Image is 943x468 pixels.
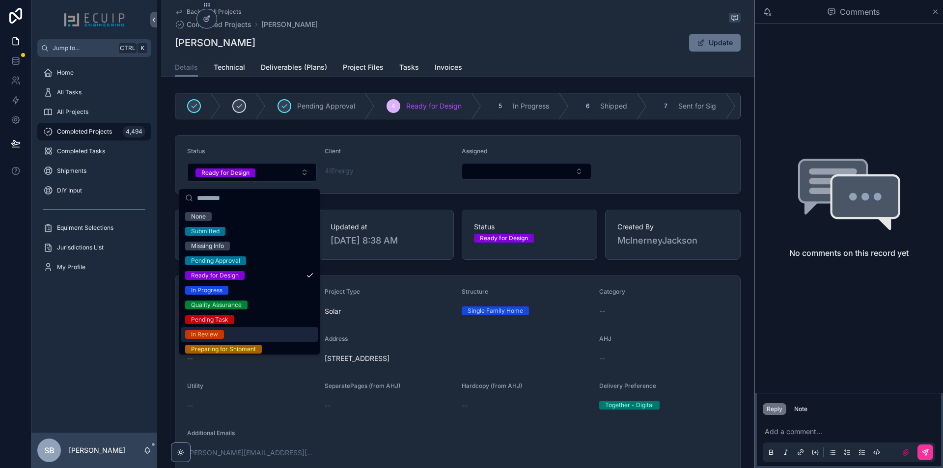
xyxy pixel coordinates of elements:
span: Hardcopy (from AHJ) [462,382,522,389]
h1: [PERSON_NAME] [175,36,255,50]
div: scrollable content [31,57,157,289]
div: 4,494 [123,126,145,138]
a: [PERSON_NAME] [261,20,318,29]
span: Status [187,147,205,155]
div: Submitted [191,227,220,236]
button: Jump to...CtrlK [37,39,151,57]
span: Jump to... [53,44,115,52]
span: Details [175,62,198,72]
a: Details [175,58,198,77]
span: Additional Emails [187,429,235,437]
span: 4 [391,102,395,110]
span: Ctrl [119,43,137,53]
a: All Projects [37,103,151,121]
span: Structure [462,288,488,295]
button: Update [689,34,741,52]
span: Client [325,147,341,155]
a: Project Files [343,58,384,78]
button: Note [790,403,811,415]
a: My Profile [37,258,151,276]
span: Equiment Selections [57,224,113,232]
span: Tasks [399,62,419,72]
span: My Profile [57,263,85,271]
span: 5 [499,102,502,110]
span: AHJ [599,335,611,342]
span: In Progress [513,101,549,111]
span: Assigned [462,147,487,155]
span: Home [57,69,74,77]
span: All Tasks [57,88,82,96]
div: Single Family Home [468,306,523,315]
a: Shipments [37,162,151,180]
span: SB [44,444,55,456]
p: [PERSON_NAME] [69,445,125,455]
a: Completed Tasks [37,142,151,160]
span: Created By [617,222,728,232]
span: Comments [840,6,880,18]
a: Deliverables (Plans) [261,58,327,78]
div: In Review [191,330,218,339]
img: App logo [63,12,125,28]
a: Home [37,64,151,82]
span: Sent for Sig [678,101,716,111]
h2: No comments on this record yet [789,247,909,259]
span: -- [462,401,468,411]
a: Back to All Projects [175,8,241,16]
button: Reply [763,403,786,415]
span: 7 [664,102,667,110]
div: Pending Approval [191,256,240,265]
span: Project Files [343,62,384,72]
span: Deliverables (Plans) [261,62,327,72]
a: Completed Projects4,494 [37,123,151,140]
span: -- [187,401,193,411]
span: -- [599,306,605,316]
span: McInerneyJackson [617,234,728,248]
div: Suggestions [179,207,320,355]
div: Ready for Design [480,234,528,243]
a: 4IEnergy [325,166,354,176]
div: Ready for Design [191,271,239,280]
span: Delivery Preference [599,382,656,389]
span: Completed Projects [187,20,251,29]
div: Missing Info [191,242,224,250]
span: All Projects [57,108,88,116]
div: Ready for Design [201,168,250,177]
span: Solar [325,306,341,316]
span: Status [474,222,585,232]
span: Technical [214,62,245,72]
a: DIY Input [37,182,151,199]
a: Equiment Selections [37,219,151,237]
div: Preparing for Shipment [191,345,256,354]
span: Updated at [331,222,442,232]
a: [PERSON_NAME][EMAIL_ADDRESS][PERSON_NAME][DOMAIN_NAME] [187,448,317,458]
span: [STREET_ADDRESS] [325,354,591,363]
span: 6 [586,102,589,110]
span: Jurisdictions List [57,244,104,251]
a: Invoices [435,58,462,78]
button: Select Button [187,163,317,182]
span: Utility [187,382,203,389]
span: Project Type [325,288,360,295]
span: Back to All Projects [187,8,241,16]
span: Shipped [600,101,627,111]
span: DIY Input [57,187,82,194]
span: [DATE] 8:38 AM [331,234,442,248]
div: None [191,212,206,221]
a: All Tasks [37,83,151,101]
span: K [139,44,146,52]
span: -- [599,354,605,363]
span: -- [187,354,193,363]
a: Jurisdictions List [37,239,151,256]
span: Address [325,335,348,342]
div: Pending Task [191,315,228,324]
a: Tasks [399,58,419,78]
a: Completed Projects [175,20,251,29]
span: -- [325,401,331,411]
div: Quality Assurance [191,301,242,309]
span: Category [599,288,625,295]
div: Note [794,405,807,413]
span: Pending Approval [297,101,355,111]
div: In Progress [191,286,222,295]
